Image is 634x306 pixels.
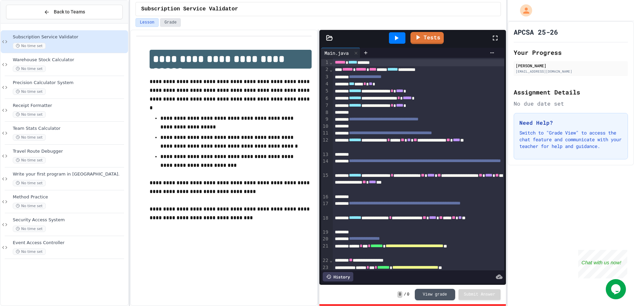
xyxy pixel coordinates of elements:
[321,137,329,151] div: 12
[321,81,329,88] div: 4
[519,119,622,127] h3: Need Help?
[321,215,329,229] div: 18
[321,200,329,215] div: 17
[13,57,127,63] span: Warehouse Stock Calculator
[321,74,329,81] div: 3
[321,158,329,173] div: 14
[13,149,127,154] span: Travel Route Debugger
[321,123,329,130] div: 10
[13,217,127,223] span: Security Access System
[459,289,501,300] button: Submit Answer
[323,272,353,281] div: History
[514,87,628,97] h2: Assignment Details
[407,292,409,297] span: 0
[135,18,159,27] button: Lesson
[13,171,127,177] span: Write your first program in [GEOGRAPHIC_DATA].
[415,289,455,300] button: View grade
[13,134,46,141] span: No time set
[321,130,329,137] div: 11
[141,5,238,13] span: Subscription Service Validator
[13,66,46,72] span: No time set
[321,264,329,279] div: 23
[321,151,329,158] div: 13
[13,111,46,118] span: No time set
[321,116,329,123] div: 9
[578,250,627,278] iframe: chat widget
[321,48,360,58] div: Main.java
[321,257,329,264] div: 22
[13,34,127,40] span: Subscription Service Validator
[321,243,329,257] div: 21
[329,60,333,65] span: Fold line
[321,88,329,95] div: 5
[13,180,46,186] span: No time set
[321,49,352,56] div: Main.java
[410,32,444,44] a: Tests
[329,258,333,263] span: Fold line
[321,172,329,194] div: 15
[514,100,628,108] div: No due date set
[160,18,181,27] button: Grade
[54,8,85,15] span: Back to Teams
[321,194,329,200] div: 16
[464,292,496,297] span: Submit Answer
[404,292,406,297] span: /
[329,67,333,72] span: Fold line
[321,236,329,243] div: 20
[13,157,46,163] span: No time set
[397,291,402,298] span: 0
[321,66,329,73] div: 2
[514,27,558,37] h1: APCSA 25-26
[321,59,329,66] div: 1
[13,43,46,49] span: No time set
[321,109,329,116] div: 8
[519,129,622,150] p: Switch to "Grade View" to access the chat feature and communicate with your teacher for help and ...
[321,229,329,236] div: 19
[13,240,127,246] span: Event Access Controller
[13,194,127,200] span: Method Practice
[13,248,46,255] span: No time set
[13,88,46,95] span: No time set
[514,48,628,57] h2: Your Progress
[321,95,329,102] div: 6
[13,126,127,131] span: Team Stats Calculator
[13,80,127,86] span: Precision Calculator System
[606,279,627,299] iframe: chat widget
[321,102,329,109] div: 7
[513,3,534,18] div: My Account
[516,69,626,74] div: [EMAIL_ADDRESS][DOMAIN_NAME]
[13,103,127,109] span: Receipt Formatter
[6,5,123,19] button: Back to Teams
[13,226,46,232] span: No time set
[13,203,46,209] span: No time set
[516,63,626,69] div: [PERSON_NAME]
